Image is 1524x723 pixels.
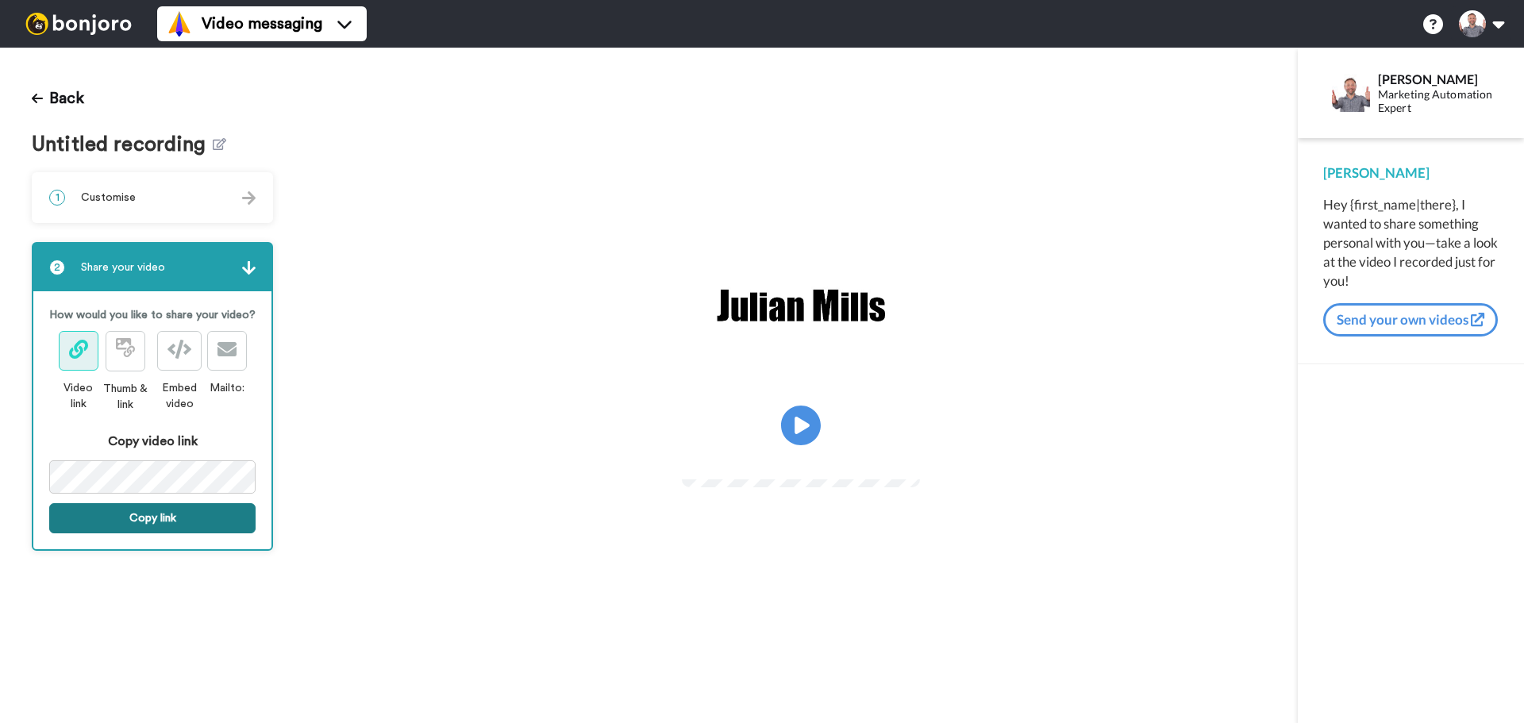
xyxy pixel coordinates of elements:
[58,380,99,412] div: Video link
[49,307,256,323] p: How would you like to share your video?
[1378,71,1498,87] div: [PERSON_NAME]
[1378,88,1498,115] div: Marketing Automation Expert
[1332,74,1370,112] img: Profile Image
[1323,195,1499,290] div: Hey {first_name|there}, I wanted to share something personal with you—take a look at the video I ...
[98,381,152,413] div: Thumb & link
[152,380,207,412] div: Embed video
[242,191,256,205] img: arrow.svg
[202,13,322,35] span: Video messaging
[49,260,65,275] span: 2
[1323,163,1499,183] div: [PERSON_NAME]
[32,172,273,223] div: 1Customise
[242,261,256,275] img: arrow.svg
[49,432,256,451] div: Copy video link
[167,11,192,37] img: vm-color.svg
[19,13,138,35] img: bj-logo-header-white.svg
[81,260,165,275] span: Share your video
[714,279,888,332] img: f8494b91-53e0-4db8-ac0e-ddbef9ae8874
[49,503,256,533] button: Copy link
[32,133,213,156] span: Untitled recording
[890,449,906,465] img: Full screen
[32,79,84,117] button: Back
[207,380,247,396] div: Mailto:
[1323,303,1498,337] button: Send your own videos
[81,190,136,206] span: Customise
[49,190,65,206] span: 1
